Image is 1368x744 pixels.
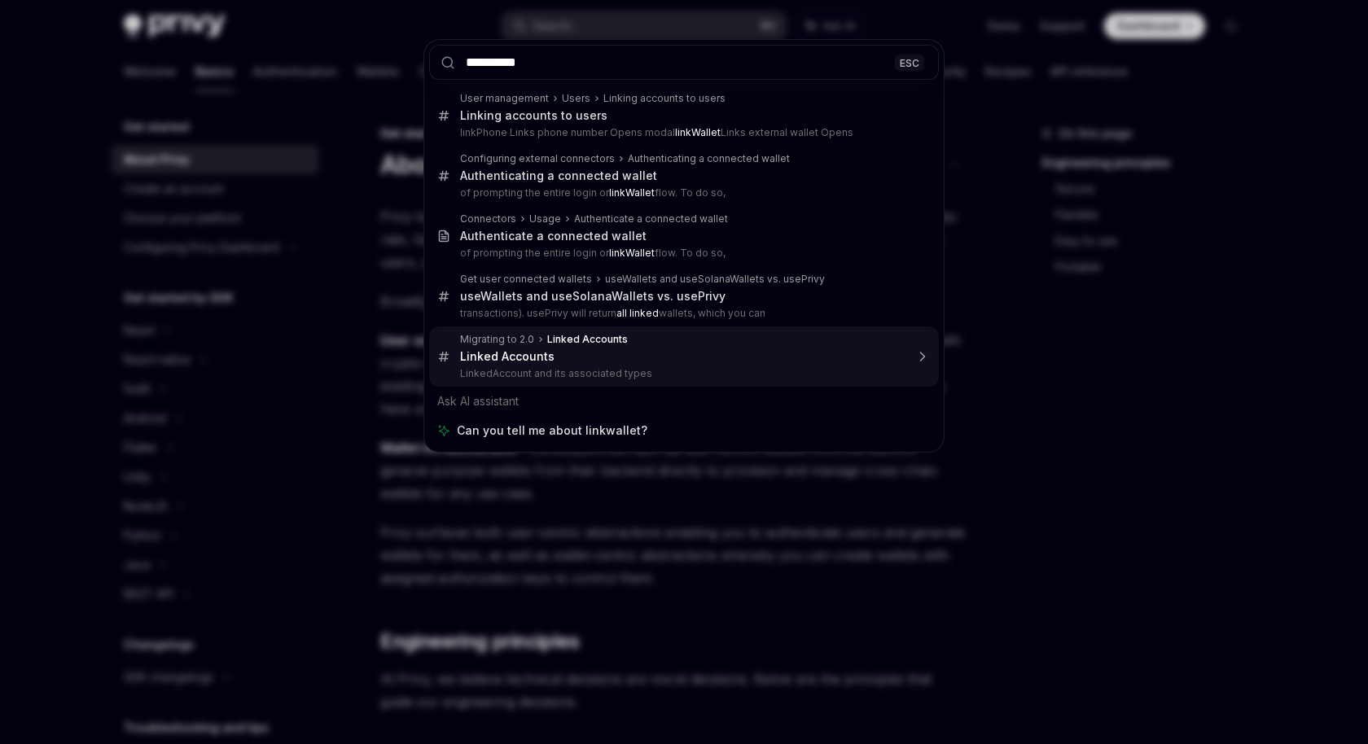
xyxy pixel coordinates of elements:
[460,126,905,139] p: linkPhone Links phone number Opens modal Links external wallet Opens
[457,422,647,439] span: Can you tell me about linkwallet?
[562,92,590,105] div: Users
[616,307,659,319] b: all linked
[460,367,905,380] p: LinkedAccount and its associated types
[460,108,607,123] div: Linking accounts to users
[628,152,790,165] div: Authenticating a connected wallet
[547,333,628,345] b: Linked Accounts
[675,126,721,138] b: linkWallet
[460,273,592,286] div: Get user connected wallets
[609,247,655,259] b: linkWallet
[895,54,924,71] div: ESC
[460,247,905,260] p: of prompting the entire login or flow. To do so,
[529,212,561,225] div: Usage
[460,349,555,363] b: Linked Accounts
[609,186,655,199] b: linkWallet
[429,387,939,416] div: Ask AI assistant
[603,92,726,105] div: Linking accounts to users
[460,307,905,320] p: transactions). usePrivy will return wallets, which you can
[460,92,549,105] div: User management
[574,212,728,225] div: Authenticate a connected wallet
[460,168,657,183] div: Authenticating a connected wallet
[460,333,534,346] div: Migrating to 2.0
[460,289,726,304] div: useWallets and useSolanaWallets vs. usePrivy
[460,229,647,243] div: Authenticate a connected wallet
[460,212,516,225] div: Connectors
[605,273,825,286] div: useWallets and useSolanaWallets vs. usePrivy
[460,152,615,165] div: Configuring external connectors
[460,186,905,199] p: of prompting the entire login or flow. To do so,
